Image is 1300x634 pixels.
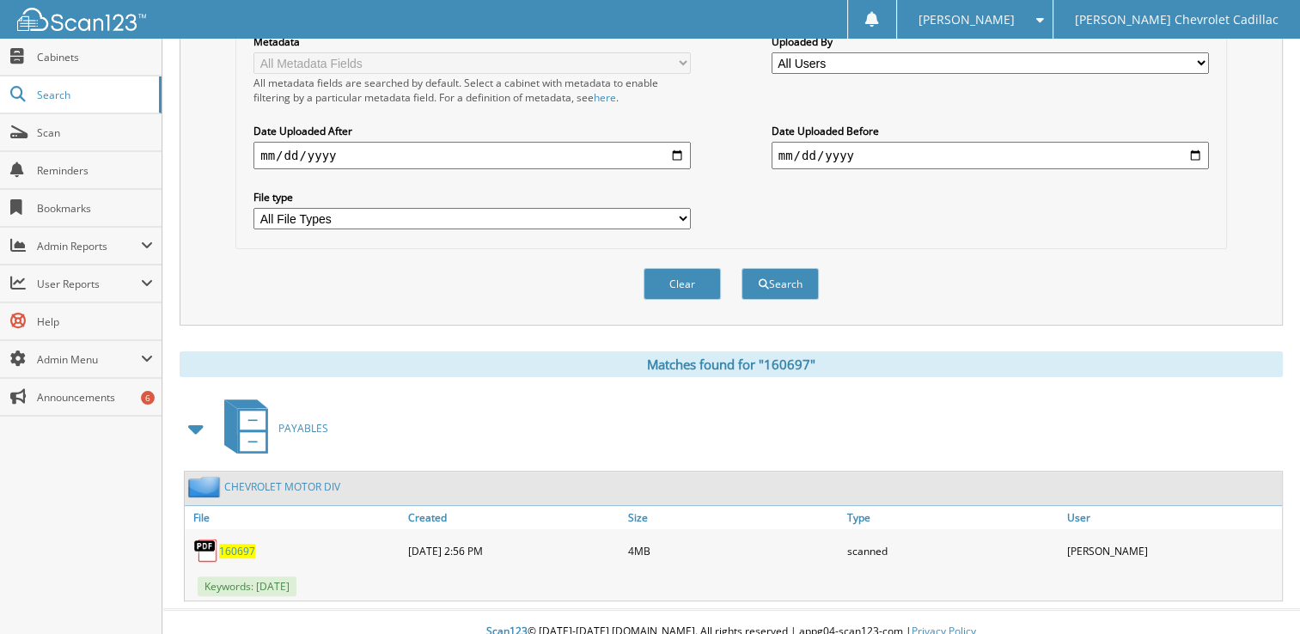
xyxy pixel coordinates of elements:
[278,421,328,436] span: PAYABLES
[624,533,843,568] div: 4MB
[919,15,1015,25] span: [PERSON_NAME]
[1075,15,1279,25] span: [PERSON_NAME] Chevrolet Cadillac
[37,88,150,102] span: Search
[253,76,691,105] div: All metadata fields are searched by default. Select a cabinet with metadata to enable filtering b...
[198,576,296,596] span: Keywords: [DATE]
[37,163,153,178] span: Reminders
[214,394,328,462] a: PAYABLES
[37,390,153,405] span: Announcements
[742,268,819,300] button: Search
[37,277,141,291] span: User Reports
[404,506,623,529] a: Created
[253,34,691,49] label: Metadata
[37,125,153,140] span: Scan
[224,479,340,494] a: CHEVROLET MOTOR DIV
[772,124,1209,138] label: Date Uploaded Before
[180,351,1283,377] div: Matches found for "160697"
[772,142,1209,169] input: end
[253,142,691,169] input: start
[1063,506,1282,529] a: User
[1214,552,1300,634] iframe: Chat Widget
[1063,533,1282,568] div: [PERSON_NAME]
[37,50,153,64] span: Cabinets
[644,268,721,300] button: Clear
[843,533,1062,568] div: scanned
[594,90,616,105] a: here
[624,506,843,529] a: Size
[219,544,255,558] a: 160697
[37,239,141,253] span: Admin Reports
[404,533,623,568] div: [DATE] 2:56 PM
[253,124,691,138] label: Date Uploaded After
[772,34,1209,49] label: Uploaded By
[17,8,146,31] img: scan123-logo-white.svg
[37,201,153,216] span: Bookmarks
[141,391,155,405] div: 6
[253,190,691,204] label: File type
[37,352,141,367] span: Admin Menu
[188,476,224,497] img: folder2.png
[193,538,219,564] img: PDF.png
[843,506,1062,529] a: Type
[185,506,404,529] a: File
[37,314,153,329] span: Help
